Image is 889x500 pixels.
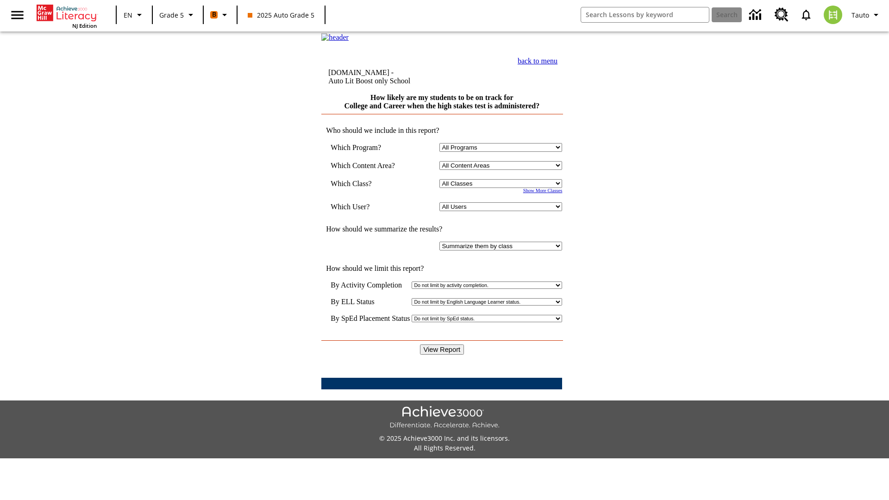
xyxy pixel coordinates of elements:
[37,3,97,29] div: Home
[331,143,408,152] td: Which Program?
[328,77,410,85] nobr: Auto Lit Boost only School
[818,3,848,27] button: Select a new avatar
[207,6,234,23] button: Boost Class color is orange. Change class color
[523,188,563,193] a: Show More Classes
[4,1,31,29] button: Open side menu
[331,281,410,289] td: By Activity Completion
[331,202,408,211] td: Which User?
[156,6,200,23] button: Grade: Grade 5, Select a grade
[848,6,885,23] button: Profile/Settings
[331,298,410,306] td: By ELL Status
[344,94,539,110] a: How likely are my students to be on track for College and Career when the high stakes test is adm...
[824,6,842,24] img: avatar image
[321,126,562,135] td: Who should we include in this report?
[331,162,395,169] nobr: Which Content Area?
[321,33,349,42] img: header
[72,22,97,29] span: NJ Edition
[331,179,408,188] td: Which Class?
[212,9,216,20] span: B
[420,344,464,355] input: View Report
[321,225,562,233] td: How should we summarize the results?
[518,57,557,65] a: back to menu
[744,2,769,28] a: Data Center
[851,10,869,20] span: Tauto
[331,314,410,323] td: By SpEd Placement Status
[119,6,149,23] button: Language: EN, Select a language
[248,10,314,20] span: 2025 Auto Grade 5
[794,3,818,27] a: Notifications
[389,406,500,430] img: Achieve3000 Differentiate Accelerate Achieve
[321,264,562,273] td: How should we limit this report?
[328,69,470,85] td: [DOMAIN_NAME] -
[769,2,794,27] a: Resource Center, Will open in new tab
[124,10,132,20] span: EN
[159,10,184,20] span: Grade 5
[581,7,709,22] input: search field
